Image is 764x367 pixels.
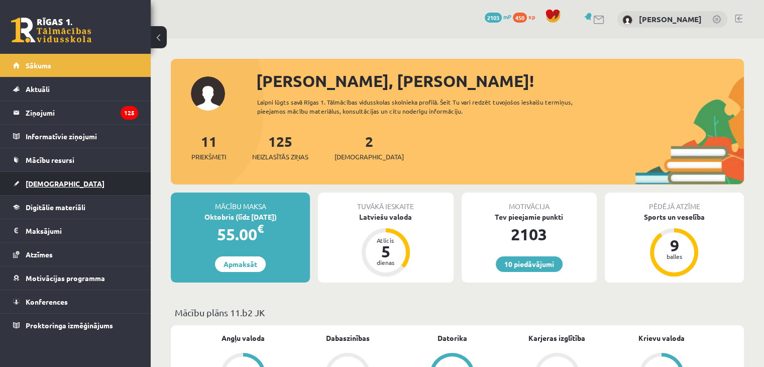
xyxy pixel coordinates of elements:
[371,259,401,265] div: dienas
[528,333,585,343] a: Karjeras izglītība
[252,152,308,162] span: Neizlasītās ziņas
[318,193,453,212] div: Tuvākā ieskaite
[26,125,138,148] legend: Informatīvie ziņojumi
[659,237,689,253] div: 9
[256,69,744,93] div: [PERSON_NAME], [PERSON_NAME]!
[26,61,51,70] span: Sākums
[26,101,138,124] legend: Ziņojumi
[485,13,502,23] span: 2103
[11,18,91,43] a: Rīgas 1. Tālmācības vidusskola
[371,237,401,243] div: Atlicis
[26,297,68,306] span: Konferences
[26,155,74,164] span: Mācību resursi
[605,212,744,278] a: Sports un veselība 9 balles
[13,148,138,171] a: Mācību resursi
[659,253,689,259] div: balles
[222,333,265,343] a: Angļu valoda
[513,13,527,23] span: 450
[13,54,138,77] a: Sākums
[485,13,511,21] a: 2103 mP
[622,15,632,25] img: Kaspars Mikalauckis
[26,203,85,212] span: Digitālie materiāli
[528,13,535,21] span: xp
[462,212,597,222] div: Tev pieejamie punkti
[215,256,266,272] a: Apmaksāt
[171,222,310,246] div: 55.00
[371,243,401,259] div: 5
[252,132,308,162] a: 125Neizlasītās ziņas
[13,243,138,266] a: Atzīmes
[171,212,310,222] div: Oktobris (līdz [DATE])
[318,212,453,222] div: Latviešu valoda
[462,222,597,246] div: 2103
[257,98,601,116] div: Laipni lūgts savā Rīgas 1. Tālmācības vidusskolas skolnieka profilā. Šeit Tu vari redzēt tuvojošo...
[605,193,744,212] div: Pēdējā atzīme
[13,125,138,148] a: Informatīvie ziņojumi
[335,152,404,162] span: [DEMOGRAPHIC_DATA]
[503,13,511,21] span: mP
[13,196,138,219] a: Digitālie materiāli
[257,221,264,236] span: €
[13,219,138,242] a: Maksājumi
[26,273,105,283] span: Motivācijas programma
[438,333,467,343] a: Datorika
[121,106,138,120] i: 125
[26,321,113,330] span: Proktoringa izmēģinājums
[513,13,540,21] a: 450 xp
[175,306,740,319] p: Mācību plāns 11.b2 JK
[639,14,702,24] a: [PERSON_NAME]
[13,101,138,124] a: Ziņojumi125
[13,77,138,101] a: Aktuāli
[26,250,53,259] span: Atzīmes
[605,212,744,222] div: Sports un veselība
[13,266,138,290] a: Motivācijas programma
[496,256,563,272] a: 10 piedāvājumi
[638,333,685,343] a: Krievu valoda
[335,132,404,162] a: 2[DEMOGRAPHIC_DATA]
[26,84,50,94] span: Aktuāli
[13,314,138,337] a: Proktoringa izmēģinājums
[191,132,226,162] a: 11Priekšmeti
[191,152,226,162] span: Priekšmeti
[326,333,370,343] a: Dabaszinības
[13,290,138,313] a: Konferences
[26,219,138,242] legend: Maksājumi
[13,172,138,195] a: [DEMOGRAPHIC_DATA]
[26,179,104,188] span: [DEMOGRAPHIC_DATA]
[318,212,453,278] a: Latviešu valoda Atlicis 5 dienas
[462,193,597,212] div: Motivācija
[171,193,310,212] div: Mācību maksa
